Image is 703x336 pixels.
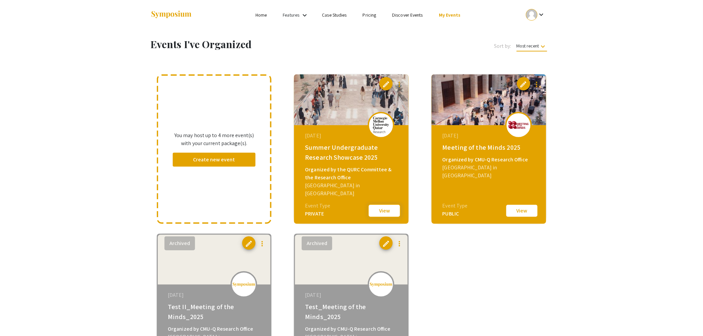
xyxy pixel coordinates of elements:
[305,325,399,333] div: Organized by CMU-Q Research Office
[294,74,409,125] img: summer-undergraduate-research-showcase-2025_eventCoverPhoto_d7183b__thumb.jpg
[258,240,266,248] mat-icon: more_vert
[382,80,390,88] span: edit
[305,210,330,218] div: PRIVATE
[305,166,399,182] div: Organized by the QURC Committee & the Research Office
[305,132,399,140] div: [DATE]
[517,77,530,90] button: edit
[395,240,403,248] mat-icon: more_vert
[151,10,192,19] img: Symposium by ForagerOne
[439,12,461,18] a: My Events
[392,12,423,18] a: Discover Events
[443,142,537,152] div: Meeting of the Minds 2025
[533,80,541,88] mat-icon: more_vert
[395,80,403,88] mat-icon: more_vert
[5,306,28,331] iframe: Chat
[520,80,528,88] span: edit
[168,302,262,322] div: Test II_Meeting of the Minds_2025
[305,202,330,210] div: Event Type
[432,74,546,125] img: meeting-of-the-minds-2025_eventCoverPhoto_366ce9__thumb.jpg
[382,240,390,248] span: edit
[301,11,309,19] mat-icon: Expand Features list
[168,325,262,333] div: Organized by CMU-Q Research Office
[368,204,401,218] button: View
[305,302,399,322] div: Test_Meeting of the Minds_2025
[283,12,300,18] a: Features
[302,236,332,250] button: Archived
[443,156,537,164] div: Organized by CMU-Q Research Office
[494,42,511,50] span: Sort by:
[242,236,255,250] button: edit
[305,142,399,162] div: Summer Undergraduate Research Showcase 2025
[443,210,468,218] div: PUBLIC
[151,38,381,50] h1: Events I've Organized
[379,236,393,250] button: edit
[371,117,391,133] img: summer-undergraduate-research-showcase-2025_eventLogo_367938_.png
[305,291,399,299] div: [DATE]
[369,282,393,287] img: logo_v2.png
[379,77,393,90] button: edit
[511,40,552,52] button: Most recent
[232,282,255,287] img: logo_v2.png
[517,43,547,51] span: Most recent
[164,236,195,250] button: Archived
[443,164,537,180] div: [GEOGRAPHIC_DATA] in [GEOGRAPHIC_DATA]
[538,11,546,19] mat-icon: Expand account dropdown
[363,12,376,18] a: Pricing
[505,204,539,218] button: View
[255,12,267,18] a: Home
[173,153,255,167] button: Create new event
[443,132,537,140] div: [DATE]
[168,291,262,299] div: [DATE]
[509,121,529,129] img: meeting-of-the-minds-2025_eventLogo_dd02a8_.png
[245,240,253,248] span: edit
[519,7,552,22] button: Expand account dropdown
[173,131,255,147] p: You may host up to 4 more event(s) with your current package(s).
[443,202,468,210] div: Event Type
[539,42,547,50] mat-icon: keyboard_arrow_down
[322,12,347,18] a: Case Studies
[305,182,399,198] div: [GEOGRAPHIC_DATA] in [GEOGRAPHIC_DATA]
